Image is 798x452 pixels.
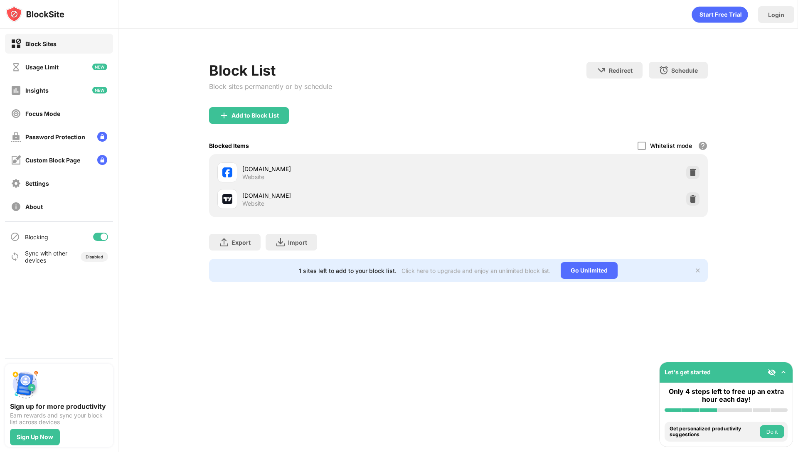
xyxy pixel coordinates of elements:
[209,62,332,79] div: Block List
[97,155,107,165] img: lock-menu.svg
[779,368,788,376] img: omni-setup-toggle.svg
[695,267,701,274] img: x-button.svg
[6,6,64,22] img: logo-blocksite.svg
[768,368,776,376] img: eye-not-visible.svg
[209,142,249,149] div: Blocked Items
[25,180,49,187] div: Settings
[92,64,107,70] img: new-icon.svg
[242,173,264,181] div: Website
[11,39,21,49] img: block-on.svg
[25,157,80,164] div: Custom Block Page
[25,40,57,47] div: Block Sites
[222,167,232,177] img: favicons
[10,402,108,410] div: Sign up for more productivity
[11,62,21,72] img: time-usage-off.svg
[561,262,618,279] div: Go Unlimited
[665,368,711,376] div: Let's get started
[609,67,633,74] div: Redirect
[665,388,788,403] div: Only 4 steps left to free up an extra hour each day!
[671,67,698,74] div: Schedule
[10,252,20,262] img: sync-icon.svg
[25,233,48,241] div: Blocking
[11,108,21,119] img: focus-off.svg
[401,267,551,274] div: Click here to upgrade and enjoy an unlimited block list.
[242,165,458,173] div: [DOMAIN_NAME]
[11,132,21,142] img: password-protection-off.svg
[11,178,21,189] img: settings-off.svg
[10,369,40,399] img: push-signup.svg
[288,239,307,246] div: Import
[242,200,264,207] div: Website
[692,6,748,23] div: animation
[25,110,60,117] div: Focus Mode
[299,267,397,274] div: 1 sites left to add to your block list.
[11,155,21,165] img: customize-block-page-off.svg
[760,425,784,438] button: Do it
[86,254,103,259] div: Disabled
[25,250,68,264] div: Sync with other devices
[650,142,692,149] div: Whitelist mode
[92,87,107,93] img: new-icon.svg
[25,203,43,210] div: About
[17,434,53,440] div: Sign Up Now
[209,82,332,91] div: Block sites permanently or by schedule
[768,11,784,18] div: Login
[25,87,49,94] div: Insights
[10,412,108,425] div: Earn rewards and sync your block list across devices
[11,201,21,212] img: about-off.svg
[11,85,21,96] img: insights-off.svg
[25,64,59,71] div: Usage Limit
[232,239,251,246] div: Export
[25,133,85,140] div: Password Protection
[97,132,107,142] img: lock-menu.svg
[222,194,232,204] img: favicons
[10,232,20,242] img: blocking-icon.svg
[232,112,279,119] div: Add to Block List
[242,191,458,200] div: [DOMAIN_NAME]
[670,426,758,438] div: Get personalized productivity suggestions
